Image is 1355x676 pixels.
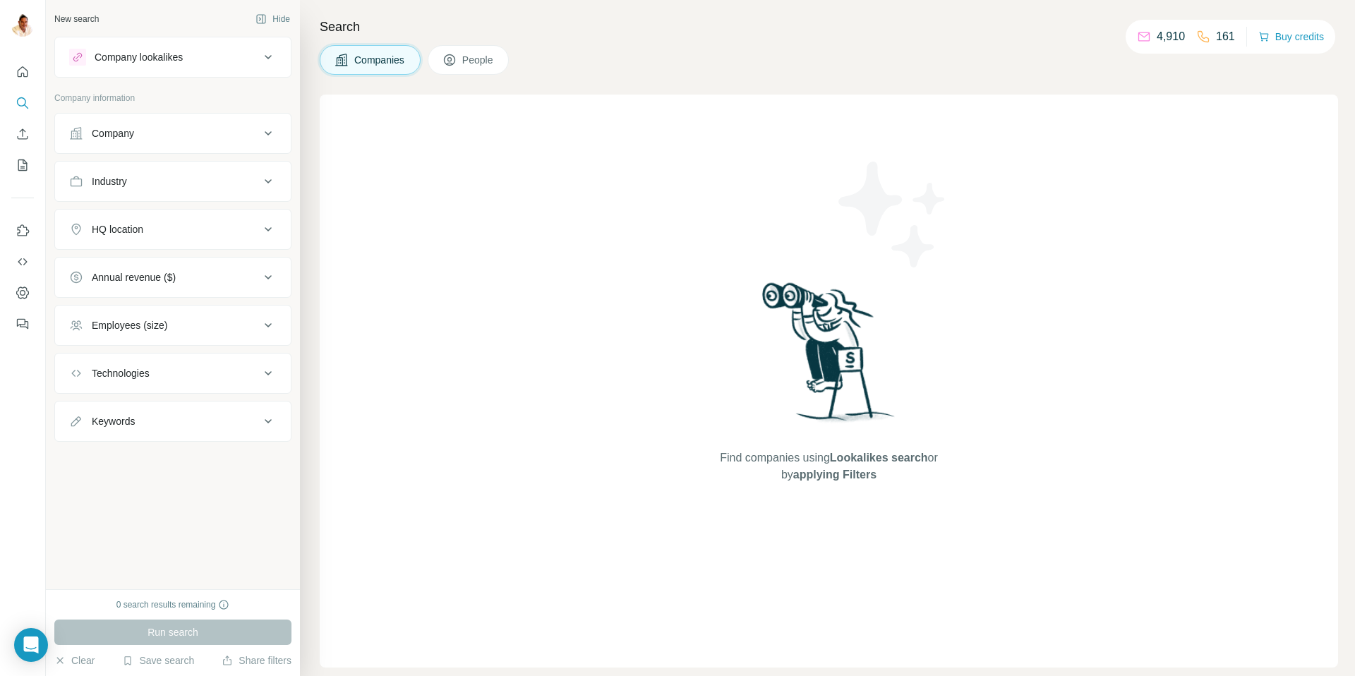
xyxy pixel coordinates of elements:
[246,8,300,30] button: Hide
[92,270,176,284] div: Annual revenue ($)
[55,40,291,74] button: Company lookalikes
[793,469,877,481] span: applying Filters
[55,164,291,198] button: Industry
[1258,27,1324,47] button: Buy credits
[756,279,903,436] img: Surfe Illustration - Woman searching with binoculars
[95,50,183,64] div: Company lookalikes
[92,366,150,380] div: Technologies
[830,452,928,464] span: Lookalikes search
[92,414,135,428] div: Keywords
[55,308,291,342] button: Employees (size)
[55,356,291,390] button: Technologies
[116,598,230,611] div: 0 search results remaining
[11,14,34,37] img: Avatar
[54,653,95,668] button: Clear
[222,653,291,668] button: Share filters
[14,628,48,662] div: Open Intercom Messenger
[55,404,291,438] button: Keywords
[11,218,34,243] button: Use Surfe on LinkedIn
[11,90,34,116] button: Search
[829,151,956,278] img: Surfe Illustration - Stars
[1157,28,1185,45] p: 4,910
[92,222,143,236] div: HQ location
[11,121,34,147] button: Enrich CSV
[55,212,291,246] button: HQ location
[716,449,941,483] span: Find companies using or by
[122,653,194,668] button: Save search
[54,92,291,104] p: Company information
[55,260,291,294] button: Annual revenue ($)
[1216,28,1235,45] p: 161
[92,126,134,140] div: Company
[11,249,34,274] button: Use Surfe API
[11,280,34,306] button: Dashboard
[92,318,167,332] div: Employees (size)
[320,17,1338,37] h4: Search
[11,311,34,337] button: Feedback
[462,53,495,67] span: People
[354,53,406,67] span: Companies
[11,59,34,85] button: Quick start
[11,152,34,178] button: My lists
[92,174,127,188] div: Industry
[54,13,99,25] div: New search
[55,116,291,150] button: Company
